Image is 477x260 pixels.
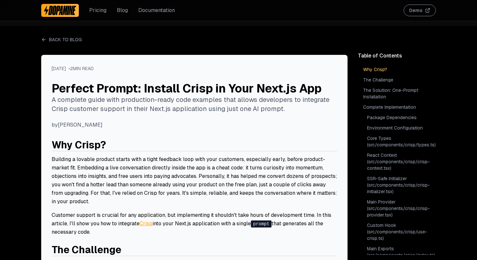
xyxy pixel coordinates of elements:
[404,5,436,16] button: Demo
[366,134,436,149] a: Core Types (src/components/crisp/types.ts)
[52,95,337,113] p: A complete guide with production-ready code examples that allows developers to integrate Crisp cu...
[366,197,436,219] a: Main Provider (src/components/crisp/crisp-provider.tsx)
[362,86,436,101] a: The Solution: One-Prompt Installation
[44,5,76,16] img: Dopamine
[52,65,66,72] time: [DATE]
[117,6,128,14] a: Blog
[52,155,337,206] p: Building a lovable product starts with a tight feedback loop with your customers, especially earl...
[52,139,106,151] a: Why Crisp?
[366,244,436,260] a: Main Exports (src/components/crisp/index.ts)
[140,220,153,227] a: Crisp
[358,52,436,60] div: Table of Contents
[89,6,106,14] a: Pricing
[366,113,436,122] a: Package Dependencies
[251,220,272,228] code: prompt
[362,75,436,84] a: The Challenge
[366,174,436,196] a: SSR-Safe Initializer (src/components/crisp/crisp-initializer.tsx)
[52,82,337,95] h1: Perfect Prompt: Install Crisp in Your Next.js App
[52,243,121,256] a: The Challenge
[41,4,79,17] a: Dopamine
[41,36,82,43] a: Back to Blog
[366,151,436,173] a: React Context (src/components/crisp/crisp-context.tsx)
[366,123,436,132] a: Environment Configuration
[68,65,94,77] div: • 2 min read
[138,6,175,14] a: Documentation
[52,121,103,129] span: by [PERSON_NAME]
[362,103,436,112] a: Complete Implementation
[366,221,436,243] a: Custom Hook (src/components/crisp/use-crisp.ts)
[52,211,337,236] p: Customer support is crucial for any application, but implementing it shouldn't take hours of deve...
[362,65,436,74] a: Why Crisp?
